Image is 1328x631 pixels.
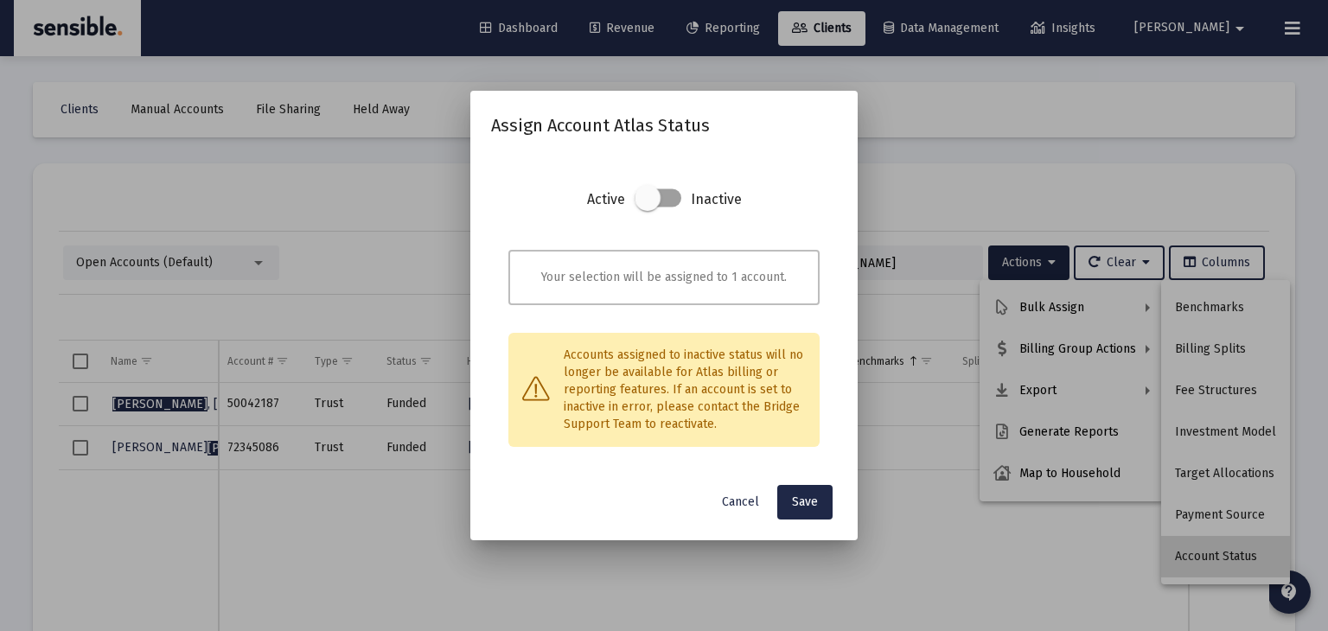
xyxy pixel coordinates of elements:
[587,188,625,226] h3: Active
[491,112,837,139] h2: Assign Account Atlas Status
[508,333,820,447] div: Accounts assigned to inactive status will no longer be available for Atlas billing or reporting f...
[792,494,818,509] span: Save
[708,485,773,519] button: Cancel
[691,188,742,226] h3: Inactive
[777,485,833,519] button: Save
[722,494,759,509] span: Cancel
[508,250,820,305] div: Your selection will be assigned to 1 account.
